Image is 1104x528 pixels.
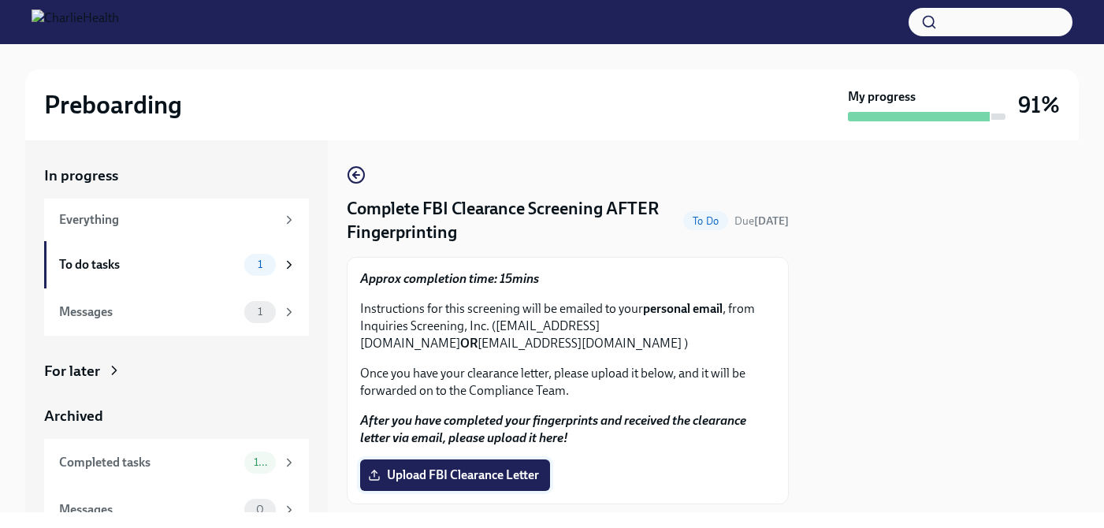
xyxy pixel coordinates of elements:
[44,361,309,381] a: For later
[44,165,309,186] a: In progress
[44,199,309,241] a: Everything
[360,271,539,286] strong: Approx completion time: 15mins
[683,215,728,227] span: To Do
[59,501,238,519] div: Messages
[643,301,723,316] strong: personal email
[248,258,272,270] span: 1
[360,413,746,445] strong: After you have completed your fingerprints and received the clearance letter via email, please up...
[360,459,550,491] label: Upload FBI Clearance Letter
[59,256,238,273] div: To do tasks
[44,241,309,288] a: To do tasks1
[32,9,119,35] img: CharlieHealth
[248,306,272,318] span: 1
[848,88,916,106] strong: My progress
[44,89,182,121] h2: Preboarding
[371,467,539,483] span: Upload FBI Clearance Letter
[247,504,273,515] span: 0
[360,365,775,400] p: Once you have your clearance letter, please upload it below, and it will be forwarded on to the C...
[347,197,677,244] h4: Complete FBI Clearance Screening AFTER Fingerprinting
[244,456,276,468] span: 10
[44,361,100,381] div: For later
[360,300,775,352] p: Instructions for this screening will be emailed to your , from Inquiries Screening, Inc. ([EMAIL_...
[734,214,789,228] span: Due
[59,303,238,321] div: Messages
[754,214,789,228] strong: [DATE]
[44,439,309,486] a: Completed tasks10
[44,288,309,336] a: Messages1
[460,336,478,351] strong: OR
[734,214,789,229] span: August 14th, 2025 08:00
[1018,91,1060,119] h3: 91%
[59,211,276,229] div: Everything
[44,406,309,426] a: Archived
[59,454,238,471] div: Completed tasks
